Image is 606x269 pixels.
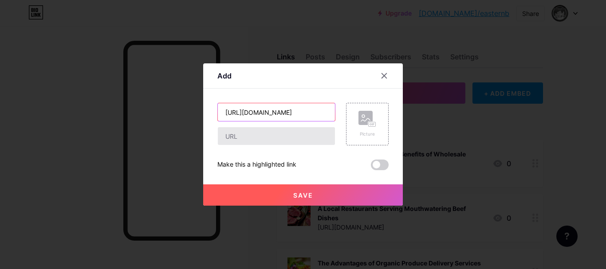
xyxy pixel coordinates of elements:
input: Title [218,103,335,121]
button: Save [203,184,403,206]
input: URL [218,127,335,145]
span: Save [293,191,313,199]
div: Add [217,70,232,81]
div: Picture [358,131,376,137]
div: Make this a highlighted link [217,160,296,170]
